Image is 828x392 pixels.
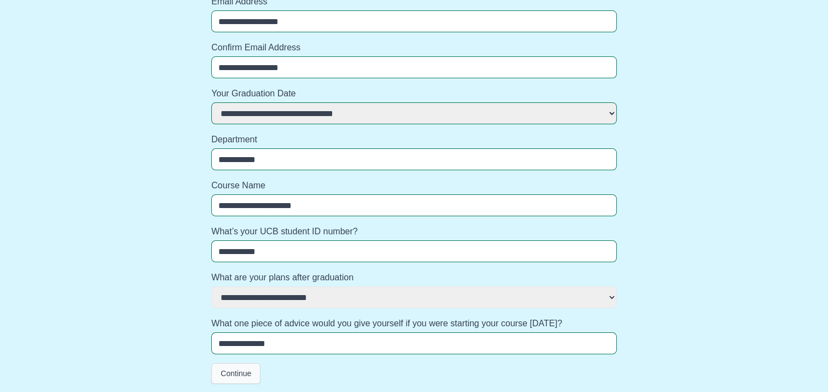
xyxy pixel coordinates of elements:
[211,87,617,100] label: Your Graduation Date
[211,41,617,54] label: Confirm Email Address
[211,317,617,330] label: What one piece of advice would you give yourself if you were starting your course [DATE]?
[211,225,617,238] label: What’s your UCB student ID number?
[211,271,617,284] label: What are your plans after graduation
[211,179,617,192] label: Course Name
[211,133,617,146] label: Department
[211,363,260,384] button: Continue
